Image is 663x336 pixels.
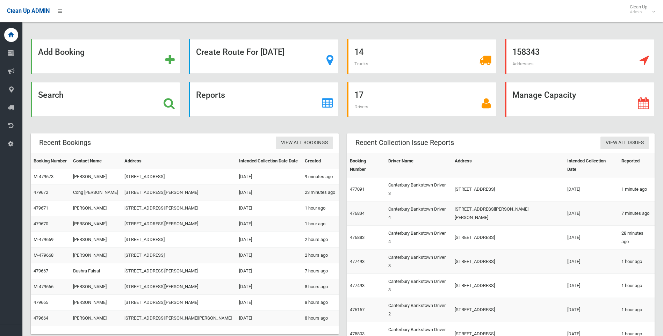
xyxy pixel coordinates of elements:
a: Create Route For [DATE] [189,39,338,74]
td: [STREET_ADDRESS] [452,177,564,202]
td: 8 hours ago [302,279,339,295]
a: 479672 [34,190,48,195]
th: Reported [619,153,655,177]
strong: Reports [196,90,225,100]
a: 476157 [350,307,365,312]
td: 1 hour ago [619,274,655,298]
td: [STREET_ADDRESS][PERSON_NAME][PERSON_NAME] [452,202,564,226]
a: 479665 [34,300,48,305]
a: 476834 [350,211,365,216]
td: [STREET_ADDRESS][PERSON_NAME] [122,200,237,216]
th: Address [452,153,564,177]
a: 479664 [34,315,48,321]
td: Canterbury Bankstown Driver 3 [385,250,452,274]
td: [PERSON_NAME] [70,295,122,311]
td: [DATE] [236,216,302,232]
a: View All Bookings [276,137,333,149]
td: 7 hours ago [302,263,339,279]
td: [STREET_ADDRESS] [452,250,564,274]
td: [DATE] [564,177,619,202]
td: [DATE] [236,169,302,185]
td: [STREET_ADDRESS] [452,274,564,298]
td: 1 minute ago [619,177,655,202]
td: 1 hour ago [619,250,655,274]
td: [STREET_ADDRESS] [452,298,564,322]
td: 1 hour ago [302,200,339,216]
td: Canterbury Bankstown Driver 2 [385,298,452,322]
td: [PERSON_NAME] [70,200,122,216]
td: Bushra Faisal [70,263,122,279]
strong: Search [38,90,64,100]
span: Addresses [512,61,534,66]
td: 9 minutes ago [302,169,339,185]
th: Contact Name [70,153,122,169]
td: [STREET_ADDRESS][PERSON_NAME] [122,295,237,311]
td: 28 minutes ago [619,226,655,250]
a: 476883 [350,235,365,240]
td: [DATE] [236,311,302,326]
td: [DATE] [236,232,302,248]
td: [STREET_ADDRESS][PERSON_NAME] [122,185,237,200]
strong: 158343 [512,47,540,57]
td: [DATE] [564,202,619,226]
td: 1 hour ago [619,298,655,322]
td: [DATE] [564,226,619,250]
td: [DATE] [236,263,302,279]
strong: Manage Capacity [512,90,576,100]
td: [DATE] [236,295,302,311]
th: Intended Collection Date [564,153,619,177]
a: M-479669 [34,237,53,242]
td: [STREET_ADDRESS] [122,232,237,248]
a: 479671 [34,205,48,211]
th: Booking Number [31,153,70,169]
td: [PERSON_NAME] [70,248,122,263]
td: [DATE] [236,248,302,263]
td: [PERSON_NAME] [70,311,122,326]
span: Drivers [354,104,368,109]
th: Driver Name [385,153,452,177]
td: 2 hours ago [302,248,339,263]
td: [PERSON_NAME] [70,232,122,248]
td: [PERSON_NAME] [70,169,122,185]
span: Trucks [354,61,368,66]
td: Cong [PERSON_NAME] [70,185,122,200]
span: Clean Up [626,4,654,15]
small: Admin [630,9,647,15]
td: Canterbury Bankstown Driver 4 [385,202,452,226]
a: Manage Capacity [505,82,655,117]
strong: 14 [354,47,363,57]
a: 479670 [34,221,48,226]
td: [DATE] [236,200,302,216]
td: [PERSON_NAME] [70,216,122,232]
a: Search [31,82,180,117]
a: 17 Drivers [347,82,497,117]
td: 2 hours ago [302,232,339,248]
td: 8 hours ago [302,295,339,311]
td: [STREET_ADDRESS] [452,226,564,250]
a: 158343 Addresses [505,39,655,74]
td: [DATE] [564,250,619,274]
td: Canterbury Bankstown Driver 4 [385,226,452,250]
strong: Create Route For [DATE] [196,47,284,57]
a: View All Issues [600,137,649,149]
a: M-479666 [34,284,53,289]
td: 1 hour ago [302,216,339,232]
a: M-479668 [34,253,53,258]
td: [STREET_ADDRESS] [122,248,237,263]
a: 477493 [350,283,365,288]
a: M-479673 [34,174,53,179]
td: 7 minutes ago [619,202,655,226]
th: Address [122,153,237,169]
a: Reports [189,82,338,117]
th: Created [302,153,339,169]
td: [STREET_ADDRESS][PERSON_NAME] [122,279,237,295]
strong: 17 [354,90,363,100]
th: Intended Collection Date Date [236,153,302,169]
a: 479667 [34,268,48,273]
td: [DATE] [564,274,619,298]
th: Booking Number [347,153,386,177]
td: 8 hours ago [302,311,339,326]
strong: Add Booking [38,47,85,57]
a: 477091 [350,187,365,192]
td: [STREET_ADDRESS][PERSON_NAME] [122,216,237,232]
